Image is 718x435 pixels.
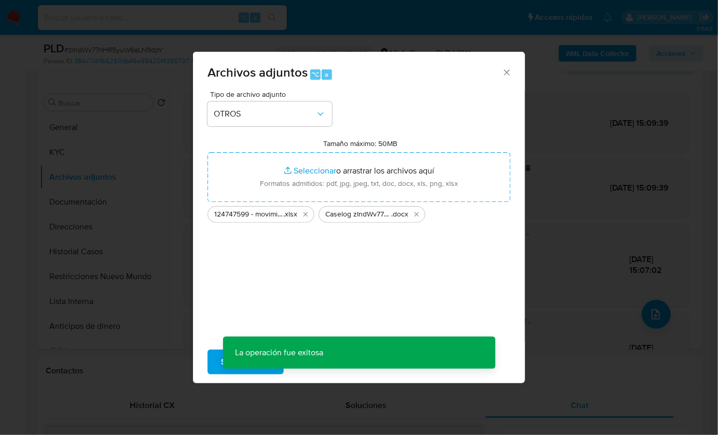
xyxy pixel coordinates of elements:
span: Caselog zIndWv77rlHR5yuW6aLN9dpY_2025_08_18_13_49_08 [325,209,391,220]
button: Eliminar 124747599 - movimientos.xlsx [299,208,312,221]
button: Subir archivo [208,350,284,374]
span: Archivos adjuntos [208,63,308,81]
span: ⌥ [311,69,319,79]
span: Cancelar [301,351,335,373]
span: Tipo de archivo adjunto [210,91,335,98]
span: .xlsx [283,209,297,220]
button: Eliminar Caselog zIndWv77rlHR5yuW6aLN9dpY_2025_08_18_13_49_08.docx [410,208,423,221]
span: 124747599 - movimientos [214,209,283,220]
span: Subir archivo [221,351,270,373]
p: La operación fue exitosa [223,337,336,369]
span: .docx [391,209,408,220]
ul: Archivos seleccionados [208,202,510,223]
span: a [325,69,328,79]
label: Tamaño máximo: 50MB [324,139,398,148]
span: OTROS [214,109,315,119]
button: OTROS [208,102,332,126]
button: Cerrar [502,67,511,77]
